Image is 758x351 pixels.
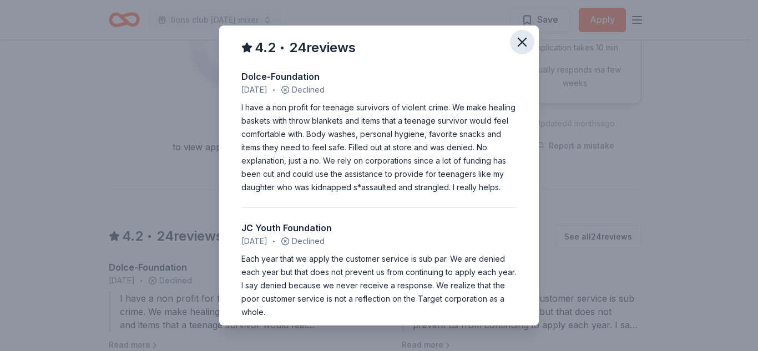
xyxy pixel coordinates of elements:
[241,252,517,319] div: Each year that we apply the customer service is sub par. We are denied each year but that does no...
[289,39,356,57] span: 24 reviews
[241,221,517,235] div: JC Youth Foundation
[241,83,267,96] span: [DATE]
[241,235,517,248] div: Declined
[280,42,285,54] span: •
[241,70,517,83] div: Dolce-Foundation
[255,39,276,57] span: 4.2
[272,85,275,94] span: •
[272,237,275,246] span: •
[241,101,517,194] div: I have a non profit for teenage survivors of violent crime. We make healing baskets with throw bl...
[241,235,267,248] span: [DATE]
[241,83,517,96] div: Declined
